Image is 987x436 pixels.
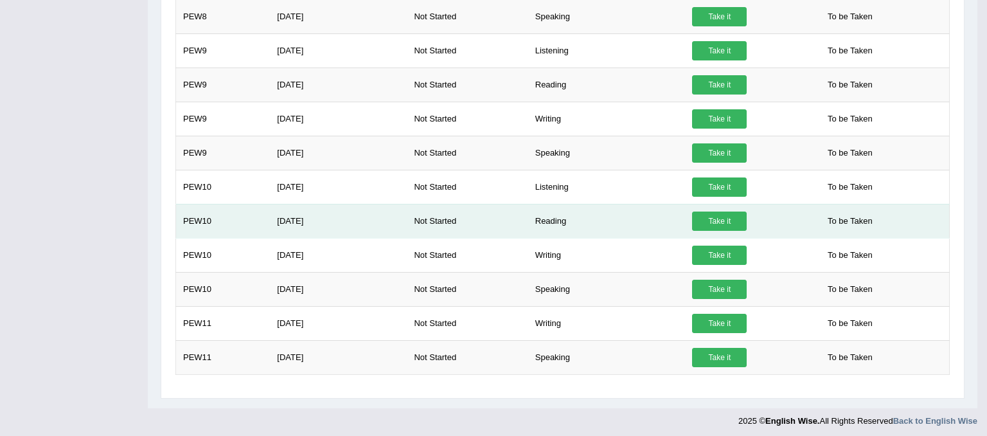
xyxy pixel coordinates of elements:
[528,340,686,374] td: Speaking
[528,102,686,136] td: Writing
[528,306,686,340] td: Writing
[270,136,407,170] td: [DATE]
[821,348,879,367] span: To be Taken
[821,314,879,333] span: To be Taken
[821,41,879,60] span: To be Taken
[821,143,879,163] span: To be Taken
[821,75,879,95] span: To be Taken
[821,246,879,265] span: To be Taken
[176,272,271,306] td: PEW10
[270,33,407,68] td: [DATE]
[821,109,879,129] span: To be Taken
[270,102,407,136] td: [DATE]
[270,170,407,204] td: [DATE]
[692,348,747,367] a: Take it
[738,408,977,427] div: 2025 © All Rights Reserved
[821,212,879,231] span: To be Taken
[407,68,528,102] td: Not Started
[692,177,747,197] a: Take it
[270,68,407,102] td: [DATE]
[407,136,528,170] td: Not Started
[407,306,528,340] td: Not Started
[528,238,686,272] td: Writing
[176,306,271,340] td: PEW11
[270,306,407,340] td: [DATE]
[692,212,747,231] a: Take it
[407,238,528,272] td: Not Started
[176,170,271,204] td: PEW10
[765,416,819,426] strong: English Wise.
[407,272,528,306] td: Not Started
[407,102,528,136] td: Not Started
[821,280,879,299] span: To be Taken
[176,33,271,68] td: PEW9
[692,246,747,265] a: Take it
[692,109,747,129] a: Take it
[821,7,879,26] span: To be Taken
[270,238,407,272] td: [DATE]
[407,170,528,204] td: Not Started
[176,204,271,238] td: PEW10
[893,416,977,426] a: Back to English Wise
[176,136,271,170] td: PEW9
[176,102,271,136] td: PEW9
[528,204,686,238] td: Reading
[692,75,747,95] a: Take it
[692,7,747,26] a: Take it
[528,272,686,306] td: Speaking
[692,280,747,299] a: Take it
[407,33,528,68] td: Not Started
[270,272,407,306] td: [DATE]
[176,238,271,272] td: PEW10
[407,340,528,374] td: Not Started
[270,340,407,374] td: [DATE]
[528,33,686,68] td: Listening
[270,204,407,238] td: [DATE]
[692,41,747,60] a: Take it
[528,170,686,204] td: Listening
[692,143,747,163] a: Take it
[176,340,271,374] td: PEW11
[407,204,528,238] td: Not Started
[528,136,686,170] td: Speaking
[821,177,879,197] span: To be Taken
[176,68,271,102] td: PEW9
[692,314,747,333] a: Take it
[528,68,686,102] td: Reading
